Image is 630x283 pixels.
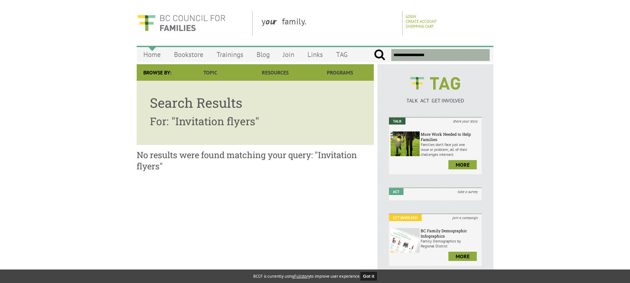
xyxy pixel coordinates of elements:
[389,118,405,125] em: Talk
[421,142,480,157] p: Families don’t face just one issue or problem; all of their challenges intersect.
[448,252,477,261] a: more
[374,49,385,61] input: Submit
[389,97,482,104] p: TALK ACT GET INVOLVED
[405,71,465,96] img: BCCF's TAG Logo
[421,239,480,248] p: Family Demographics by Regional District
[243,64,307,81] a: Resources
[178,64,243,81] a: Topic
[167,47,210,62] a: Bookstore
[330,47,354,62] a: TAG
[137,149,374,172] h3: No results were found matching your query: "Invitation flyers"
[449,118,482,125] i: share your story
[389,214,422,221] em: Get Involved
[389,91,482,104] a: TALK ACT GET INVOLVED
[406,14,416,19] a: Login
[137,64,178,81] div: Browse By:
[406,19,437,24] a: Create Account
[361,272,377,280] button: Got it
[301,47,330,62] a: Links
[448,160,477,169] a: more
[421,228,480,239] h6: BC Family Demographic Infographics
[421,131,480,142] h6: More Work Needed to Help Families
[276,47,301,62] a: Join
[137,11,226,35] img: BC Council for FAMILIES
[406,24,434,29] a: Shopping Cart
[308,64,372,81] a: Programs
[210,47,250,62] a: Trainings
[389,188,403,195] em: Act
[150,94,361,111] h1: Search Results
[265,16,282,27] strong: our
[448,214,482,221] i: join a campaign
[294,273,310,279] a: Fullstory
[454,188,482,195] i: take a survey
[137,47,167,62] a: Home
[150,114,361,128] h2: For: "Invitation flyers"
[250,47,276,62] a: Blog
[256,11,402,35] div: y family.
